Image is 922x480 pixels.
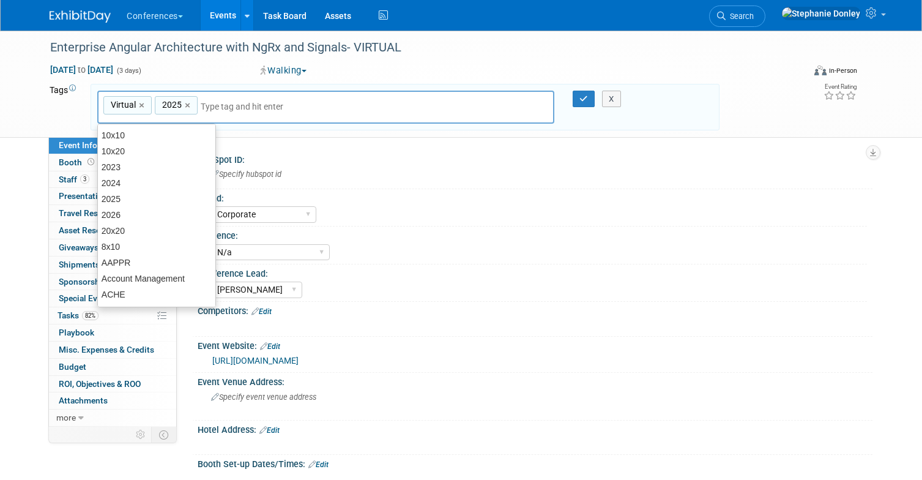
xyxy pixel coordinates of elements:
div: Event Website: [198,337,872,353]
span: Search [726,12,754,21]
div: Booth Set-up Dates/Times: [198,455,872,471]
div: Audience: [198,227,867,242]
a: Sponsorships [49,274,176,290]
span: Virtual [108,99,136,111]
a: × [185,99,193,113]
div: 2025 [98,191,215,207]
div: 2024 [98,175,215,191]
span: Asset Reservations [59,225,132,235]
div: Competitors: [198,302,872,318]
span: Special Event [59,293,110,303]
a: Presentations [49,188,176,204]
a: Budget [49,359,176,375]
a: Giveaways [49,239,176,256]
span: Specify event venue address [211,392,316,402]
span: Booth [59,157,97,167]
a: Booth [49,154,176,171]
a: × [139,99,147,113]
span: 3 [80,174,89,184]
span: Budget [59,362,86,372]
div: 10x10 [98,127,215,143]
img: Stephanie Donley [781,7,861,20]
span: Specify hubspot id [211,170,281,179]
td: Personalize Event Tab Strip [130,427,152,443]
button: X [602,91,621,108]
span: Travel Reservations [59,208,133,218]
span: [DATE] [DATE] [50,64,114,75]
div: 8x10 [98,239,215,255]
a: Shipments [49,257,176,273]
a: Edit [308,460,329,469]
a: Misc. Expenses & Credits [49,342,176,358]
span: Playbook [59,328,94,337]
a: Edit [259,426,280,435]
div: Conference Lead: [198,264,867,280]
td: Tags [50,84,80,131]
span: ROI, Objectives & ROO [59,379,141,389]
a: Edit [260,342,280,351]
div: Advisory Services [98,302,215,318]
a: Playbook [49,324,176,341]
button: Walking [256,64,311,77]
a: [URL][DOMAIN_NAME] [212,356,299,366]
span: 82% [82,311,99,320]
img: Format-Inperson.png [814,66,827,75]
div: ACHE [98,287,215,302]
a: Event Information [49,137,176,154]
div: AAPPR [98,255,215,271]
a: more [49,410,176,426]
span: (3 days) [116,67,141,75]
div: Enterprise Angular Architecture with NgRx and Signals- VIRTUAL [46,37,789,59]
span: Booth not reserved yet [85,157,97,167]
a: Search [709,6,765,27]
img: ExhibitDay [50,10,111,23]
span: Shipments [59,260,100,269]
input: Type tag and hit enter [201,100,372,113]
span: Presentations [59,191,112,201]
span: Attachments [59,396,108,405]
div: 2026 [98,207,215,223]
a: Special Event [49,290,176,307]
div: 2023 [98,159,215,175]
a: ROI, Objectives & ROO [49,376,176,392]
div: Event Venue Address: [198,373,872,388]
span: to [76,65,87,75]
span: Sponsorships [59,277,111,287]
span: Staff [59,174,89,184]
span: Event Information [59,140,127,150]
span: more [56,413,76,422]
div: In-Person [828,66,857,75]
span: Misc. Expenses & Credits [59,345,154,354]
a: Asset Reservations [49,222,176,239]
a: Staff3 [49,171,176,188]
a: Travel Reservations [49,205,176,222]
div: Event Format [738,64,857,82]
div: Event Rating [823,84,857,90]
span: Tasks [58,310,99,320]
a: Edit [251,307,272,316]
a: Attachments [49,392,176,409]
div: Account Management [98,271,215,287]
div: 10x20 [98,143,215,159]
span: Giveaways [59,242,99,252]
div: 20x20 [98,223,215,239]
div: Hotel Address: [198,421,872,437]
div: Brand: [198,189,867,204]
a: Tasks82% [49,307,176,324]
div: HubSpot ID: [198,151,872,166]
td: Toggle Event Tabs [152,427,177,443]
span: 2025 [160,99,182,111]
